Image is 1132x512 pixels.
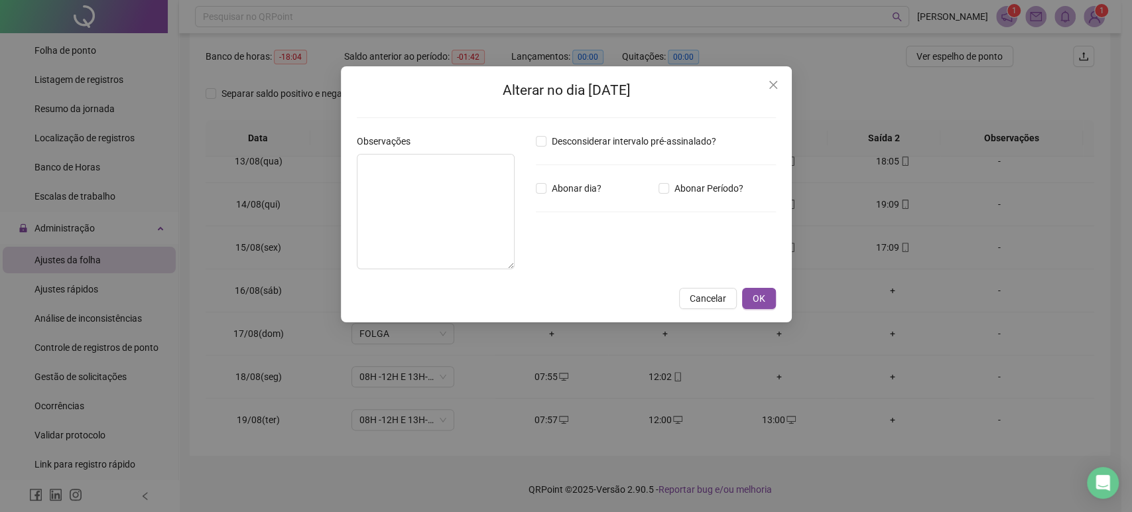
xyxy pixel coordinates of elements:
h2: Alterar no dia [DATE] [357,80,776,101]
button: OK [742,288,776,309]
span: Abonar dia? [546,181,607,196]
span: Cancelar [690,291,726,306]
label: Observações [357,134,419,149]
span: OK [753,291,765,306]
span: Desconsiderar intervalo pré-assinalado? [546,134,722,149]
div: Open Intercom Messenger [1087,467,1119,499]
button: Close [763,74,784,96]
span: close [768,80,779,90]
button: Cancelar [679,288,737,309]
span: Abonar Período? [668,181,748,196]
